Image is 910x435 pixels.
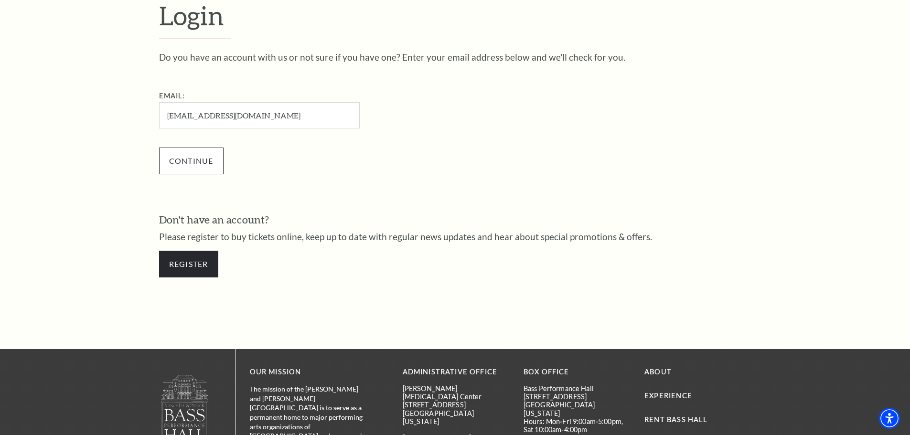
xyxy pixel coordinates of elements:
p: [GEOGRAPHIC_DATA][US_STATE] [524,401,630,417]
h3: Don't have an account? [159,212,751,227]
a: About [644,368,672,376]
a: Experience [644,392,692,400]
label: Email: [159,92,185,100]
p: [STREET_ADDRESS] [403,401,509,409]
p: OUR MISSION [250,366,369,378]
p: Bass Performance Hall [524,384,630,393]
p: Hours: Mon-Fri 9:00am-5:00pm, Sat 10:00am-4:00pm [524,417,630,434]
p: [PERSON_NAME][MEDICAL_DATA] Center [403,384,509,401]
p: Administrative Office [403,366,509,378]
input: Required [159,102,360,128]
p: Please register to buy tickets online, keep up to date with regular news updates and hear about s... [159,232,751,241]
a: Rent Bass Hall [644,415,707,424]
p: [STREET_ADDRESS] [524,393,630,401]
p: BOX OFFICE [524,366,630,378]
p: [GEOGRAPHIC_DATA][US_STATE] [403,409,509,426]
a: Register [159,251,218,277]
p: Do you have an account with us or not sure if you have one? Enter your email address below and we... [159,53,751,62]
input: Submit button [159,148,224,174]
div: Accessibility Menu [879,408,900,429]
